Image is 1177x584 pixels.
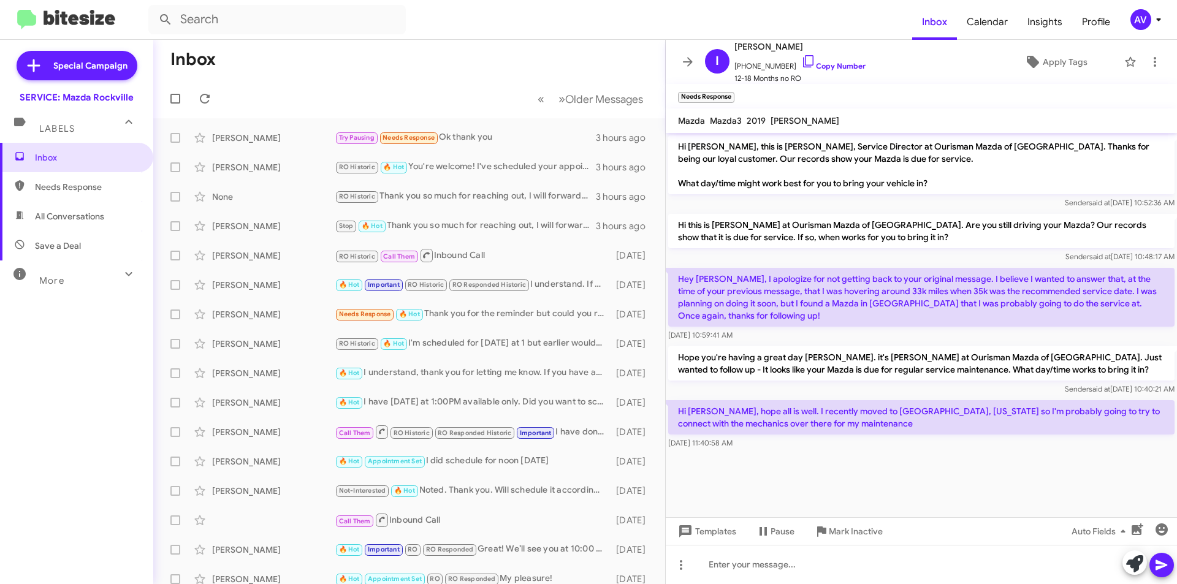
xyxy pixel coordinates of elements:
[212,367,335,379] div: [PERSON_NAME]
[335,424,610,439] div: I have done the service due to tire issue this time.
[362,222,383,230] span: 🔥 Hot
[734,39,866,54] span: [PERSON_NAME]
[678,115,705,126] span: Mazda
[668,214,1175,248] p: Hi this is [PERSON_NAME] at Ourisman Mazda of [GEOGRAPHIC_DATA]. Are you still driving your Mazda...
[339,192,375,200] span: RO Historic
[596,132,655,144] div: 3 hours ago
[368,457,422,465] span: Appointment Set
[448,575,495,583] span: RO Responded
[734,72,866,85] span: 12-18 Months no RO
[335,542,610,556] div: Great! We’ll see you at 10:00 AM. Thank you!
[335,219,596,233] div: Thank you so much for reaching out, I will forward your information to one of the managers so you...
[1089,384,1110,393] span: said at
[339,281,360,289] span: 🔥 Hot
[339,545,360,553] span: 🔥 Hot
[610,249,655,262] div: [DATE]
[992,51,1118,73] button: Apply Tags
[610,367,655,379] div: [DATE]
[668,346,1175,381] p: Hope you're having a great day [PERSON_NAME]. it's [PERSON_NAME] at Ourisman Mazda of [GEOGRAPHIC...
[610,455,655,468] div: [DATE]
[212,249,335,262] div: [PERSON_NAME]
[452,281,526,289] span: RO Responded Historic
[596,220,655,232] div: 3 hours ago
[335,278,610,292] div: I understand. If you have any questions or need to schedule an appointment in the future, feel fr...
[212,485,335,497] div: [PERSON_NAME]
[538,91,544,107] span: «
[212,132,335,144] div: [PERSON_NAME]
[408,281,444,289] span: RO Historic
[212,308,335,320] div: [PERSON_NAME]
[668,330,733,339] span: [DATE] 10:59:41 AM
[368,575,422,583] span: Appointment Set
[20,91,134,104] div: SERVICE: Mazda Rockville
[715,51,719,71] span: I
[335,160,596,174] div: You're welcome! I've scheduled your appointment for [DATE] at 9:15 AM. If you have any more quest...
[610,396,655,409] div: [DATE]
[668,268,1175,327] p: Hey [PERSON_NAME], I apologize for not getting back to your original message. I believe I wanted ...
[339,517,371,525] span: Call Them
[335,248,610,263] div: Inbound Call
[339,163,375,171] span: RO Historic
[335,484,610,498] div: Noted. Thank you. Will schedule it accordingly
[1072,4,1120,40] span: Profile
[399,310,420,318] span: 🔥 Hot
[734,54,866,72] span: [PHONE_NUMBER]
[551,86,650,112] button: Next
[339,252,375,260] span: RO Historic
[668,135,1175,194] p: Hi [PERSON_NAME], this is [PERSON_NAME], Service Director at Ourisman Mazda of [GEOGRAPHIC_DATA]....
[520,429,552,437] span: Important
[1065,384,1175,393] span: Sender [DATE] 10:40:21 AM
[610,514,655,526] div: [DATE]
[335,454,610,468] div: I did schedule for noon [DATE]
[212,279,335,291] div: [PERSON_NAME]
[212,220,335,232] div: [PERSON_NAME]
[339,339,375,347] span: RO Historic
[804,520,893,542] button: Mark Inactive
[771,115,839,126] span: [PERSON_NAME]
[212,455,335,468] div: [PERSON_NAME]
[610,279,655,291] div: [DATE]
[339,487,386,495] span: Not-Interested
[668,438,733,447] span: [DATE] 11:40:58 AM
[558,91,565,107] span: »
[801,61,866,70] a: Copy Number
[530,86,552,112] button: Previous
[335,395,610,409] div: I have [DATE] at 1:00PM available only. Did you want to schedule for another day in the morning?
[408,545,417,553] span: RO
[212,338,335,350] div: [PERSON_NAME]
[565,93,643,106] span: Older Messages
[53,59,128,72] span: Special Campaign
[339,134,375,142] span: Try Pausing
[339,457,360,465] span: 🔥 Hot
[335,366,610,380] div: I understand, thank you for letting me know. If you have any future needs or questions about your...
[335,336,610,351] div: I'm scheduled for [DATE] at 1 but earlier would be better
[339,310,391,318] span: Needs Response
[368,281,400,289] span: Important
[170,50,216,69] h1: Inbox
[1072,520,1130,542] span: Auto Fields
[394,487,415,495] span: 🔥 Hot
[610,426,655,438] div: [DATE]
[339,398,360,406] span: 🔥 Hot
[339,222,354,230] span: Stop
[1018,4,1072,40] span: Insights
[212,544,335,556] div: [PERSON_NAME]
[335,189,596,203] div: Thank you so much for reaching out, I will forward your information to one of the service advisor...
[212,426,335,438] div: [PERSON_NAME]
[1089,198,1110,207] span: said at
[1120,9,1164,30] button: AV
[1062,520,1140,542] button: Auto Fields
[912,4,957,40] a: Inbox
[957,4,1018,40] a: Calendar
[596,161,655,173] div: 3 hours ago
[383,134,435,142] span: Needs Response
[438,429,511,437] span: RO Responded Historic
[746,520,804,542] button: Pause
[747,115,766,126] span: 2019
[666,520,746,542] button: Templates
[17,51,137,80] a: Special Campaign
[610,308,655,320] div: [DATE]
[212,161,335,173] div: [PERSON_NAME]
[339,575,360,583] span: 🔥 Hot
